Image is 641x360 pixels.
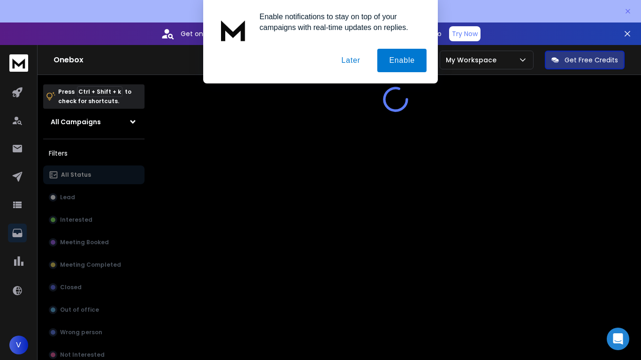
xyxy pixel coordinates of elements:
button: V [9,336,28,354]
h3: Filters [43,147,145,160]
h1: All Campaigns [51,117,101,127]
button: Later [329,49,372,72]
p: Press to check for shortcuts. [58,87,131,106]
button: All Campaigns [43,112,145,131]
img: notification icon [214,11,252,49]
div: Enable notifications to stay on top of your campaigns with real-time updates on replies. [252,11,427,33]
button: Enable [377,49,427,72]
div: Open Intercom Messenger [607,328,629,350]
span: Ctrl + Shift + k [77,86,122,97]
